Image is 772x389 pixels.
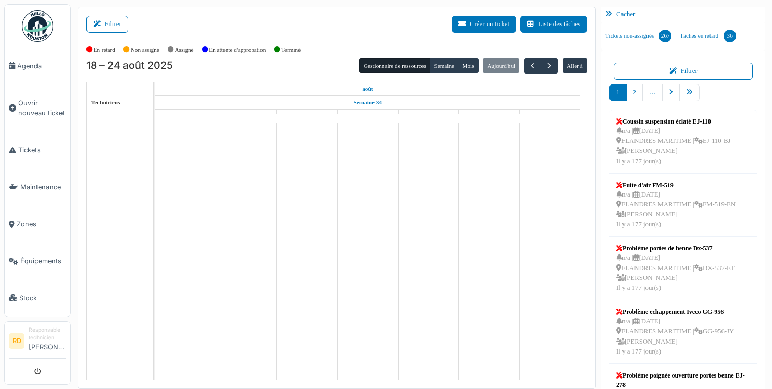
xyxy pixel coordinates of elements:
div: Problème portes de benne Dx-537 [616,244,735,253]
a: Fuite d'air FM-519 n/a |[DATE] FLANDRES MARITIME |FM-519-EN [PERSON_NAME]Il y a 177 jour(s) [614,178,738,233]
a: Problème portes de benne Dx-537 n/a |[DATE] FLANDRES MARITIME |DX-537-ET [PERSON_NAME]Il y a 177 ... [614,241,738,296]
a: 24 août 2025 [538,110,562,123]
div: Fuite d'air FM-519 [616,180,736,190]
a: Zones [5,205,70,242]
a: 22 août 2025 [417,110,440,123]
a: 23 août 2025 [477,110,501,123]
span: Stock [19,293,66,303]
a: 1 [609,84,626,101]
button: Filtrer [86,16,128,33]
span: Agenda [17,61,66,71]
div: Responsable technicien [29,326,66,342]
div: 36 [724,30,736,42]
div: n/a | [DATE] FLANDRES MARITIME | DX-537-ET [PERSON_NAME] Il y a 177 jour(s) [616,253,735,293]
span: Zones [17,219,66,229]
a: 18 août 2025 [175,110,196,123]
button: Filtrer [614,63,753,80]
div: Problème echappement Iveco GG-956 [616,307,734,317]
label: En attente d'approbation [209,45,266,54]
a: 18 août 2025 [359,82,376,95]
button: Liste des tâches [520,16,587,33]
nav: pager [609,84,757,110]
span: Maintenance [20,182,66,192]
a: Maintenance [5,168,70,205]
a: Stock [5,279,70,317]
a: Semaine 34 [351,96,384,109]
span: Équipements [20,256,66,266]
button: Précédent [524,58,541,74]
a: Coussin suspension éclaté EJ-110 n/a |[DATE] FLANDRES MARITIME |EJ-110-BJ [PERSON_NAME]Il y a 177... [614,114,733,169]
button: Aujourd'hui [483,58,519,73]
div: n/a | [DATE] FLANDRES MARITIME | EJ-110-BJ [PERSON_NAME] Il y a 177 jour(s) [616,126,730,166]
div: Coussin suspension éclaté EJ-110 [616,117,730,126]
button: Gestionnaire de ressources [359,58,430,73]
span: Techniciens [91,99,120,105]
h2: 18 – 24 août 2025 [86,59,173,72]
a: Ouvrir nouveau ticket [5,84,70,131]
label: Terminé [281,45,301,54]
div: n/a | [DATE] FLANDRES MARITIME | FM-519-EN [PERSON_NAME] Il y a 177 jour(s) [616,190,736,230]
span: Ouvrir nouveau ticket [18,98,66,118]
label: Assigné [175,45,194,54]
label: Non assigné [131,45,159,54]
button: Mois [458,58,479,73]
a: Tickets non-assignés [601,22,676,50]
a: Équipements [5,242,70,279]
a: 19 août 2025 [234,110,259,123]
a: 20 août 2025 [295,110,319,123]
button: Créer un ticket [452,16,516,33]
a: Agenda [5,47,70,84]
div: n/a | [DATE] FLANDRES MARITIME | GG-956-JY [PERSON_NAME] Il y a 177 jour(s) [616,317,734,357]
li: [PERSON_NAME] [29,326,66,356]
span: Tickets [18,145,66,155]
li: RD [9,333,24,349]
a: 21 août 2025 [357,110,379,123]
a: RD Responsable technicien[PERSON_NAME] [9,326,66,359]
button: Semaine [430,58,458,73]
a: Tickets [5,131,70,168]
a: … [642,84,663,101]
button: Suivant [541,58,558,74]
label: En retard [94,45,115,54]
button: Aller à [563,58,587,73]
div: Cacher [601,7,765,22]
div: 267 [659,30,671,42]
a: Tâches en retard [676,22,740,50]
a: 2 [626,84,643,101]
a: Problème echappement Iveco GG-956 n/a |[DATE] FLANDRES MARITIME |GG-956-JY [PERSON_NAME]Il y a 17... [614,305,737,359]
img: Badge_color-CXgf-gQk.svg [22,10,53,42]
